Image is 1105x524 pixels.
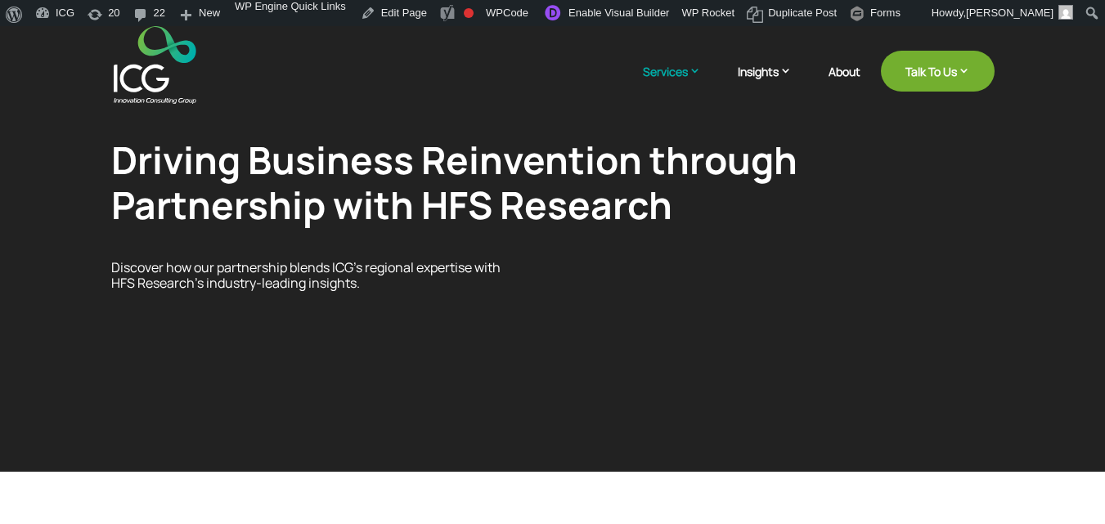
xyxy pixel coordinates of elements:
[768,7,837,33] span: Duplicate Post
[738,63,808,104] a: Insights
[199,7,220,33] span: New
[643,63,717,104] a: Services
[111,274,360,292] span: HFS Research’s industry-leading insights.
[1023,446,1105,524] iframe: Chat Widget
[966,7,1053,19] span: [PERSON_NAME]
[108,7,119,33] span: 20
[154,7,165,33] span: 22
[111,258,501,276] span: Discover how our partnership blends ICG’s regional expertise with
[870,7,901,33] span: Forms
[111,179,672,231] span: Partnership with HFS Research
[114,26,196,104] img: ICG
[829,65,860,104] a: About
[881,51,995,92] a: Talk To Us
[111,134,797,186] span: Driving Business Reinvention through
[464,8,474,18] div: Focus keyphrase not set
